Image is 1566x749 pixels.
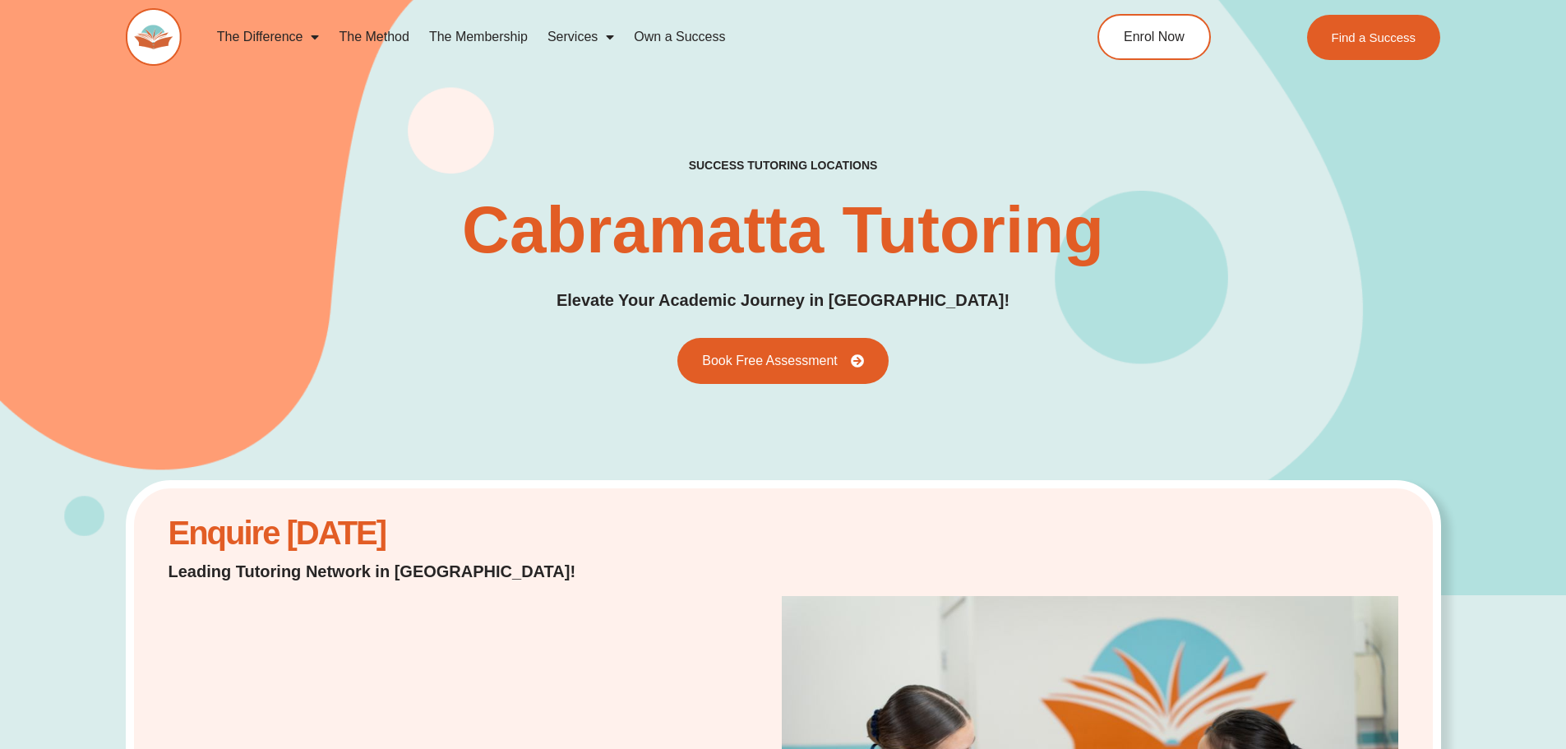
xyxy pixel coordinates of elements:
[702,354,838,368] span: Book Free Assessment
[689,158,878,173] h2: success tutoring locations
[1097,14,1211,60] a: Enrol Now
[677,338,889,384] a: Book Free Assessment
[419,18,538,56] a: The Membership
[462,197,1104,263] h1: Cabramatta Tutoring
[624,18,735,56] a: Own a Success
[207,18,330,56] a: The Difference
[538,18,624,56] a: Services
[329,18,418,56] a: The Method
[1307,15,1441,60] a: Find a Success
[1124,30,1185,44] span: Enrol Now
[169,560,618,583] p: Leading Tutoring Network in [GEOGRAPHIC_DATA]!
[207,18,1023,56] nav: Menu
[557,288,1009,313] p: Elevate Your Academic Journey in [GEOGRAPHIC_DATA]!
[169,523,618,543] h2: Enquire [DATE]
[1332,31,1416,44] span: Find a Success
